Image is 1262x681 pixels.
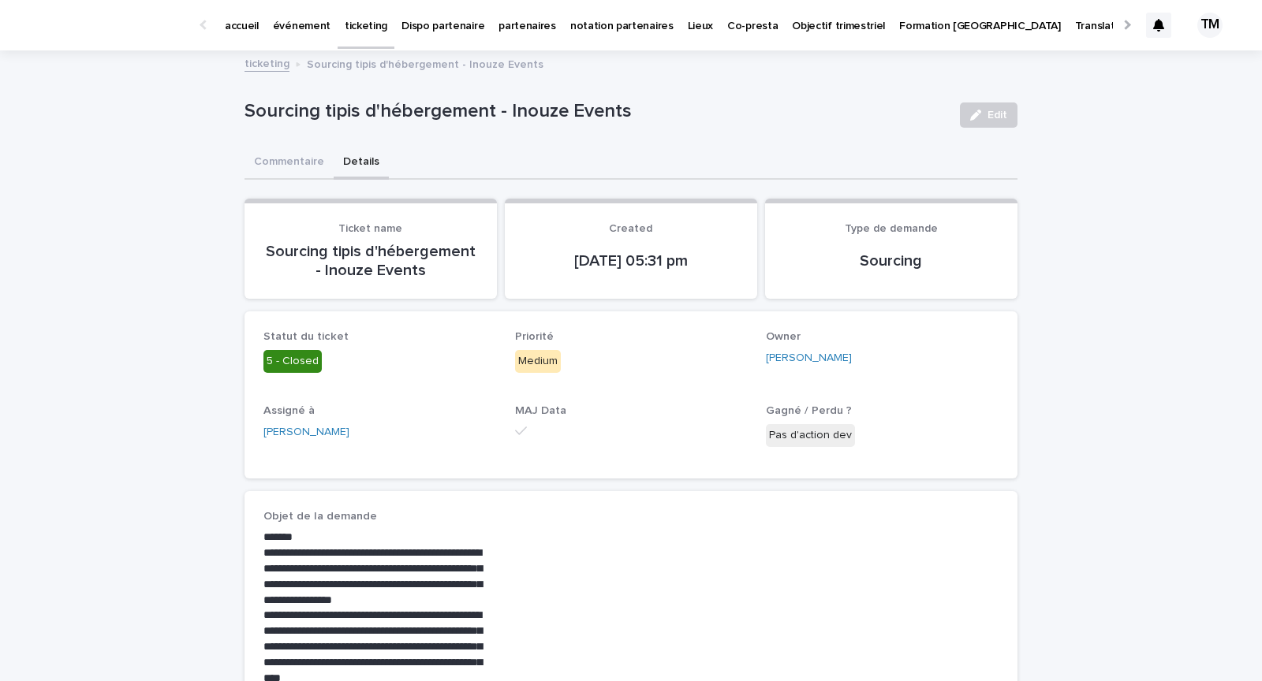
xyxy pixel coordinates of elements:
[263,242,478,280] p: Sourcing tipis d'hébergement - Inouze Events
[245,54,289,72] a: ticketing
[263,424,349,441] a: [PERSON_NAME]
[263,511,377,522] span: Objet de la demande
[766,350,852,367] a: [PERSON_NAME]
[263,350,322,373] div: 5 - Closed
[766,331,801,342] span: Owner
[338,223,402,234] span: Ticket name
[766,424,855,447] div: Pas d'action dev
[1197,13,1223,38] div: TM
[32,9,185,41] img: Ls34BcGeRexTGTNfXpUC
[988,110,1007,121] span: Edit
[515,350,561,373] div: Medium
[263,331,349,342] span: Statut du ticket
[784,251,999,270] p: Sourcing
[263,405,315,416] span: Assigné à
[766,405,852,416] span: Gagné / Perdu ?
[245,147,334,180] button: Commentaire
[515,405,566,416] span: MAJ Data
[960,102,1017,128] button: Edit
[515,331,554,342] span: Priorité
[524,251,738,270] p: [DATE] 05:31 pm
[334,147,389,180] button: Details
[245,100,947,123] p: Sourcing tipis d'hébergement - Inouze Events
[845,223,938,234] span: Type de demande
[609,223,652,234] span: Created
[307,54,543,72] p: Sourcing tipis d'hébergement - Inouze Events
